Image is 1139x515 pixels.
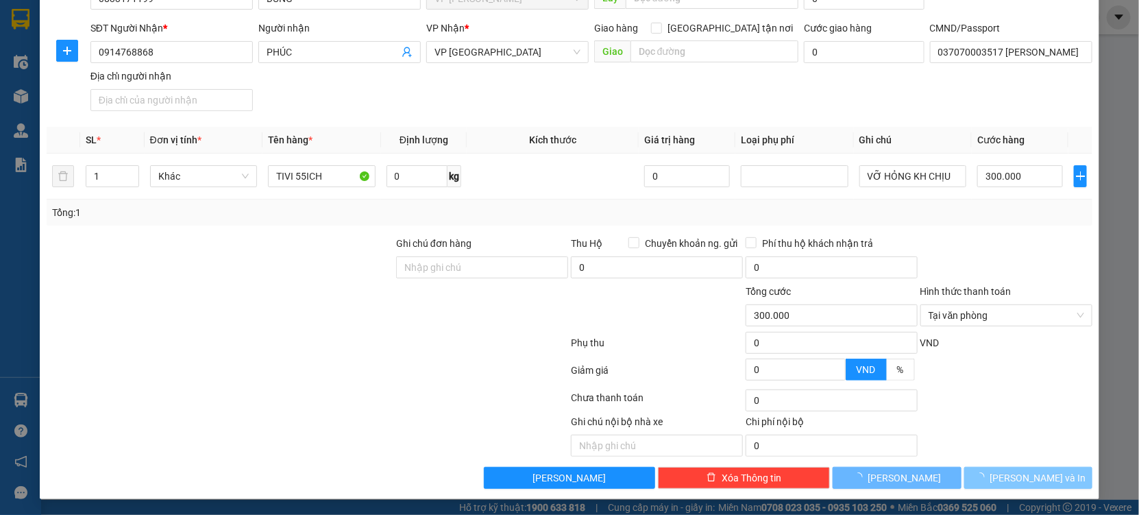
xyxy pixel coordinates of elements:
[158,166,249,187] span: Khác
[746,414,918,435] div: Chi phí nội bộ
[90,69,253,84] div: Địa chỉ người nhận
[757,236,879,251] span: Phí thu hộ khách nhận trả
[90,21,253,36] div: SĐT Người Nhận
[859,165,967,187] input: Ghi Chú
[1075,171,1086,182] span: plus
[630,40,798,62] input: Dọc đường
[86,134,97,145] span: SL
[529,134,576,145] span: Kích thước
[707,472,716,483] span: delete
[150,134,201,145] span: Đơn vị tính
[639,236,743,251] span: Chuyển khoản ng. gửi
[128,51,573,68] li: Hotline: 19001155
[52,205,440,220] div: Tổng: 1
[434,42,580,62] span: VP Ninh Bình
[722,470,781,486] span: Xóa Thông tin
[964,467,1092,489] button: [PERSON_NAME] và In
[977,134,1025,145] span: Cước hàng
[448,165,461,187] span: kg
[804,23,872,34] label: Cước giao hàng
[658,467,830,489] button: deleteXóa Thông tin
[268,165,376,187] input: VD: Bàn, Ghế
[662,21,798,36] span: [GEOGRAPHIC_DATA] tận nơi
[804,41,924,63] input: Cước giao hàng
[569,363,744,387] div: Giảm giá
[746,286,791,297] span: Tổng cước
[484,467,656,489] button: [PERSON_NAME]
[402,47,413,58] span: user-add
[920,286,1012,297] label: Hình thức thanh toán
[897,364,904,375] span: %
[426,23,465,34] span: VP Nhận
[90,89,253,111] input: Địa chỉ của người nhận
[854,127,972,154] th: Ghi chú
[533,470,607,486] span: [PERSON_NAME]
[17,17,86,86] img: logo.jpg
[833,467,961,489] button: [PERSON_NAME]
[929,305,1084,326] span: Tại văn phòng
[594,40,630,62] span: Giao
[990,470,1086,486] span: [PERSON_NAME] và In
[571,435,743,457] input: Nhập ghi chú
[868,470,942,486] span: [PERSON_NAME]
[644,165,730,187] input: 0
[857,364,876,375] span: VND
[571,238,602,249] span: Thu Hộ
[853,472,868,482] span: loading
[569,390,744,414] div: Chưa thanh toán
[644,134,695,145] span: Giá trị hàng
[975,472,990,482] span: loading
[56,40,78,62] button: plus
[400,134,448,145] span: Định lượng
[396,238,471,249] label: Ghi chú đơn hàng
[571,414,743,435] div: Ghi chú nội bộ nhà xe
[57,45,77,56] span: plus
[128,34,573,51] li: Số 10 ngõ 15 Ngọc Hồi, Q.[PERSON_NAME], [GEOGRAPHIC_DATA]
[735,127,854,154] th: Loại phụ phí
[396,256,568,278] input: Ghi chú đơn hàng
[17,99,239,122] b: GỬI : VP [PERSON_NAME]
[1074,165,1087,187] button: plus
[569,335,744,359] div: Phụ thu
[258,21,421,36] div: Người nhận
[52,165,74,187] button: delete
[920,337,940,348] span: VND
[930,21,1092,36] div: CMND/Passport
[268,134,313,145] span: Tên hàng
[594,23,638,34] span: Giao hàng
